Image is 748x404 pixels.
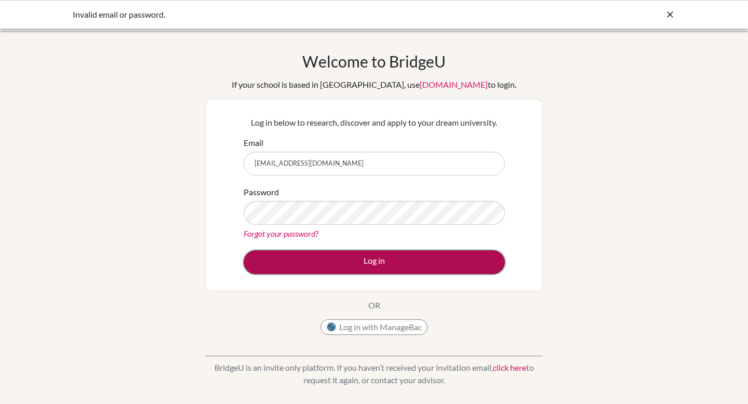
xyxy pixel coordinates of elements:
[493,362,526,372] a: click here
[205,361,543,386] p: BridgeU is an invite only platform. If you haven’t received your invitation email, to request it ...
[368,299,380,312] p: OR
[244,250,505,274] button: Log in
[244,186,279,198] label: Password
[232,78,516,91] div: If your school is based in [GEOGRAPHIC_DATA], use to login.
[320,319,428,335] button: Log in with ManageBac
[73,8,519,21] div: Invalid email or password.
[420,79,488,89] a: [DOMAIN_NAME]
[302,52,446,71] h1: Welcome to BridgeU
[244,228,318,238] a: Forgot your password?
[244,137,263,149] label: Email
[244,116,505,129] p: Log in below to research, discover and apply to your dream university.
